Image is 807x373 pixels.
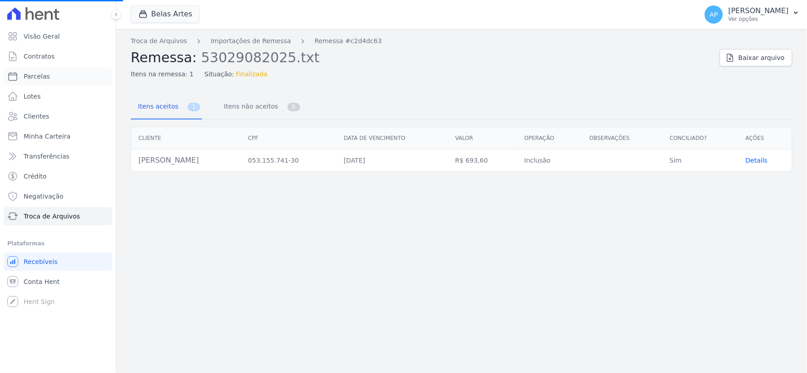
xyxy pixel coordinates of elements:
[24,132,70,141] span: Minha Carteira
[4,47,112,65] a: Contratos
[236,70,268,79] span: Finalizada
[131,127,241,149] th: Cliente
[728,6,789,15] p: [PERSON_NAME]
[131,70,193,79] span: Itens na remessa: 1
[4,187,112,205] a: Negativação
[131,36,187,46] a: Troca de Arquivos
[663,149,738,172] td: Sim
[720,49,792,66] a: Baixar arquivo
[131,95,202,119] a: Itens aceitos 1
[24,72,50,81] span: Parcelas
[24,192,64,201] span: Negativação
[746,157,768,164] span: translation missing: pt-BR.manager.charges.file_imports.show.table_row.details
[7,238,109,249] div: Plataformas
[738,127,792,149] th: Ações
[4,127,112,145] a: Minha Carteira
[315,36,382,46] a: Remessa #c2d4dc63
[517,149,582,172] td: Inclusão
[188,103,200,111] span: 1
[4,253,112,271] a: Recebíveis
[211,36,291,46] a: Importações de Remessa
[131,149,241,172] td: [PERSON_NAME]
[131,36,713,46] nav: Breadcrumb
[24,112,49,121] span: Clientes
[24,257,58,266] span: Recebíveis
[448,127,517,149] th: Valor
[738,53,785,62] span: Baixar arquivo
[4,67,112,85] a: Parcelas
[24,277,59,286] span: Conta Hent
[131,50,197,65] span: Remessa:
[728,15,789,23] p: Ver opções
[287,103,300,111] span: 0
[4,147,112,165] a: Transferências
[4,167,112,185] a: Crédito
[698,2,807,27] button: AP [PERSON_NAME] Ver opções
[131,95,302,119] nav: Tab selector
[517,127,582,149] th: Operação
[4,107,112,125] a: Clientes
[24,92,41,101] span: Lotes
[133,97,180,115] span: Itens aceitos
[217,95,302,119] a: Itens não aceitos 0
[4,273,112,291] a: Conta Hent
[24,212,80,221] span: Troca de Arquivos
[663,127,738,149] th: Conciliado?
[201,49,320,65] span: 53029082025.txt
[24,152,69,161] span: Transferências
[582,127,663,149] th: Observações
[24,52,54,61] span: Contratos
[241,127,337,149] th: CPF
[4,27,112,45] a: Visão Geral
[24,172,47,181] span: Crédito
[337,149,448,172] td: [DATE]
[241,149,337,172] td: 053.155.741-30
[131,5,200,23] button: Belas Artes
[4,207,112,225] a: Troca de Arquivos
[746,157,768,164] a: Details
[24,32,60,41] span: Visão Geral
[218,97,280,115] span: Itens não aceitos
[204,70,234,79] span: Situação:
[448,149,517,172] td: R$ 693,60
[4,87,112,105] a: Lotes
[710,11,718,18] span: AP
[337,127,448,149] th: Data de vencimento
